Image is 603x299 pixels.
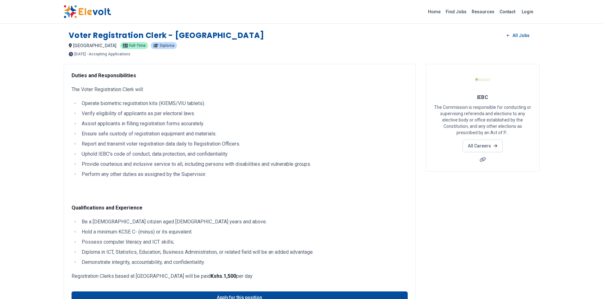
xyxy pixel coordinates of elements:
li: Operate biometric registration kits (KIEMS/VIU tablets). [80,100,408,107]
a: All Jobs [502,31,534,40]
span: [GEOGRAPHIC_DATA] [73,43,116,48]
span: Diploma [160,44,174,47]
li: Assist applicants in filling registration forms accurately. [80,120,408,128]
span: [DATE] [74,52,86,56]
li: Provide courteous and inclusive service to all, including persons with disabilities and vulnerabl... [80,160,408,168]
strong: Kshs. [210,273,223,279]
strong: Duties and Responsibilities [72,72,136,78]
a: Resources [469,7,497,17]
li: Demonstrate integrity, accountability, and confidentiality. [80,259,408,266]
a: Find Jobs [443,7,469,17]
a: Home [425,7,443,17]
li: Diploma in ICT, Statistics, Education, Business Administration, or related field will be an added... [80,248,408,256]
p: The Commission is responsible for conducting or supervising referenda and elections to any electi... [434,104,532,136]
li: Possess computer literacy and ICT skills; [80,238,408,246]
a: Login [518,5,537,18]
iframe: Advertisement [426,179,540,268]
li: Perform any other duties as assigned by the Supervisor. [80,171,408,178]
span: Full-time [129,44,146,47]
li: Report and transmit voter registration data daily to Registration Officers. [80,140,408,148]
span: IEBC [477,94,488,100]
img: Elevolt [64,5,111,18]
li: Hold a minimum KCSE C- (minus) or its equivalent. [80,228,408,236]
p: Registration Clerks based at [GEOGRAPHIC_DATA] will be paid per day [72,272,408,280]
a: All Careers [462,140,503,152]
a: Contact [497,7,518,17]
li: Uphold IEBC’s code of conduct, data protection, and confidentiality. [80,150,408,158]
p: The Voter Registration Clerk will: [72,86,408,93]
p: - Accepting Applications [87,52,130,56]
li: Be a [DEMOGRAPHIC_DATA] citizen aged [DEMOGRAPHIC_DATA] years and above. [80,218,408,226]
li: Ensure safe custody of registration equipment and materials. [80,130,408,138]
strong: Qualifications and Experience [72,205,142,211]
strong: 1,500 [223,273,236,279]
h1: Voter Registration Clerk - [GEOGRAPHIC_DATA] [69,30,264,40]
img: IEBC [475,72,491,88]
li: Verify eligibility of applicants as per electoral laws. [80,110,408,117]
